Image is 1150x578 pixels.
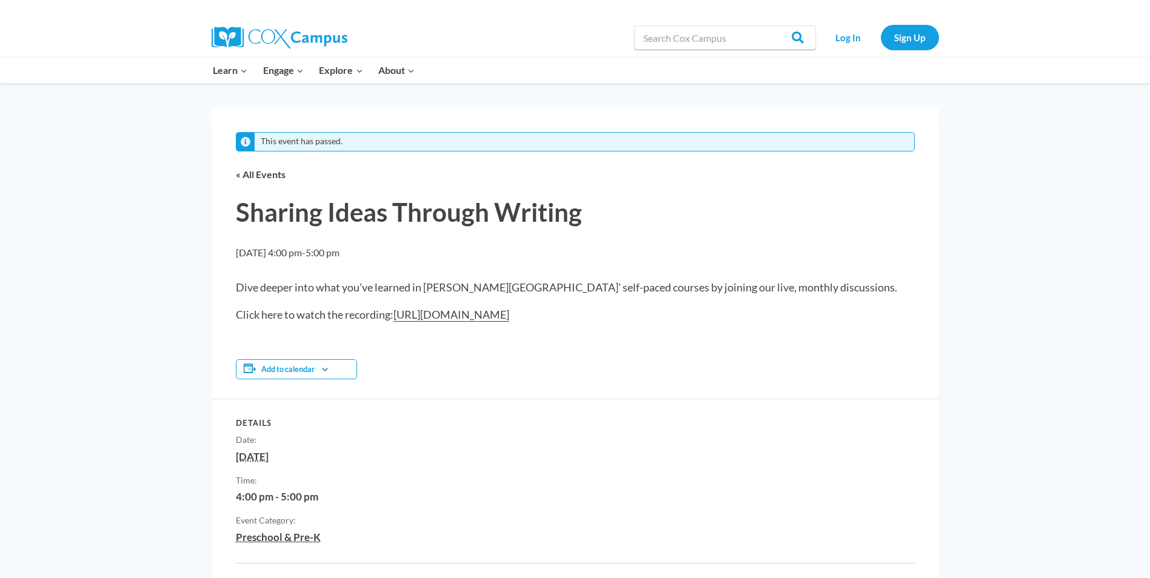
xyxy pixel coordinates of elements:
dt: Event Category: [236,514,900,528]
span: 5:00 pm [306,247,339,258]
a: « All Events [236,168,286,180]
p: Dive deeper into what you’ve learned in [PERSON_NAME][GEOGRAPHIC_DATA]’ self-paced courses by joi... [236,279,915,296]
a: Preschool & Pre-K [236,531,321,543]
h2: - [236,245,339,261]
span: Learn [213,62,247,78]
li: This event has passed. [261,136,343,147]
dt: Date: [236,433,900,447]
h1: Sharing Ideas Through Writing [236,195,915,230]
span: About [378,62,415,78]
h2: Details [236,418,900,428]
a: Log In [822,25,875,50]
span: [DATE] 4:00 pm [236,247,302,258]
p: Click here to watch the recording: [236,307,915,323]
span: Explore [319,62,363,78]
nav: Primary Navigation [206,58,423,83]
div: 2022-03-30 [236,490,900,504]
img: Cox Campus [212,27,347,48]
button: Add to calendar [261,365,315,374]
a: [URL][DOMAIN_NAME] [393,308,509,322]
dt: Time: [236,474,900,488]
nav: Secondary Navigation [822,25,939,50]
span: Engage [263,62,304,78]
abbr: 2022-03-30 [236,450,269,463]
a: Sign Up [881,25,939,50]
input: Search Cox Campus [634,25,816,50]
